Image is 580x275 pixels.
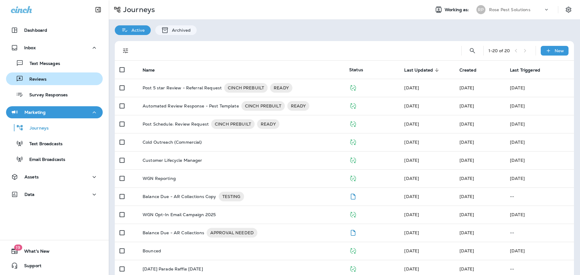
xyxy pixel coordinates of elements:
div: APPROVAL NEEDED [207,228,257,238]
button: Survey Responses [6,88,103,101]
span: Frank Carreno [459,194,474,199]
button: 19What's New [6,245,103,257]
td: [DATE] [505,97,574,115]
span: TESTING [219,193,244,200]
p: WGN Opt-In Email Campaign 2025 [143,212,216,217]
span: Created [459,67,484,73]
p: Text Broadcasts [23,141,63,147]
button: Search Journeys [466,45,478,57]
p: Assets [24,174,39,179]
span: Jason Munk [459,176,474,181]
span: CINCH PREBUILT [211,121,255,127]
p: Journeys [121,5,155,14]
span: 19 [14,245,22,251]
span: Last Triggered [510,68,540,73]
button: Collapse Sidebar [90,4,107,16]
span: Last Updated [404,68,433,73]
p: Automated Review Response - Pest Template [143,101,239,111]
span: Name [143,68,155,73]
span: Janelle Iaccino [404,212,419,217]
span: Jason Munk [459,158,474,163]
p: Customer Lifecycle Manager [143,158,202,163]
div: READY [270,83,292,93]
p: Rose Pest Solutions [489,7,530,12]
span: Frank Carreno [404,194,419,199]
td: [DATE] [505,169,574,187]
div: CINCH PREBUILT [211,119,255,129]
span: Published [349,248,357,253]
button: Support [6,260,103,272]
span: Published [349,139,357,144]
span: Working as: [445,7,470,12]
div: TESTING [219,192,244,201]
button: Marketing [6,106,103,118]
span: Published [349,85,357,90]
p: Journeys [24,126,49,131]
p: Reviews [23,77,47,82]
p: Active [128,28,145,33]
span: Frank Carreno [459,85,474,91]
p: Archived [169,28,191,33]
span: Published [349,175,357,181]
button: Assets [6,171,103,183]
p: Post Schedule: Review Request [143,119,209,129]
p: -- [510,230,569,235]
p: [DATE] Parade Raffle [DATE] [143,267,203,271]
button: Filters [120,45,132,57]
span: Last Triggered [510,67,548,73]
span: Tyler Hinkson [404,139,419,145]
td: [DATE] [505,79,574,97]
p: Survey Responses [23,92,68,98]
span: Janelle Iaccino [459,121,474,127]
button: Dashboard [6,24,103,36]
div: 1 - 20 of 20 [488,48,510,53]
p: Email Broadcasts [23,157,65,163]
span: Published [349,211,357,217]
p: Marketing [24,110,46,115]
button: Reviews [6,72,103,85]
span: APPROVAL NEEDED [207,230,257,236]
span: Last Updated [404,67,441,73]
span: Frank Carreno [404,85,419,91]
span: Published [349,266,357,271]
div: CINCH PREBUILT [241,101,285,111]
span: Name [143,67,163,73]
p: Data [24,192,35,197]
p: Text Messages [24,61,60,67]
span: READY [287,103,310,109]
span: Ravin McMorris [459,212,474,217]
span: Frank Carreno [404,230,419,235]
span: Jason Munk [404,158,419,163]
span: Jason Munk [404,121,419,127]
p: WGN Reporting [143,176,176,181]
div: READY [257,119,279,129]
span: Draft [349,229,357,235]
span: Support [18,263,41,270]
span: Frank Carreno [459,103,474,109]
td: [DATE] [505,151,574,169]
p: New [555,48,564,53]
span: CINCH PREBUILT [241,103,285,109]
span: Frank Carreno [459,230,474,235]
span: Jason Munk [404,176,419,181]
span: CINCH PREBUILT [224,85,268,91]
span: Tyler Hinkson [459,139,474,145]
button: Journeys [6,121,103,134]
p: Bounced [143,248,161,253]
p: Post 5 star Review - Referral Request [143,83,222,93]
span: Frank Carreno [459,248,474,254]
span: Published [349,103,357,108]
div: CINCH PREBUILT [224,83,268,93]
p: -- [510,194,569,199]
p: Cold Outreach (Commercial) [143,140,202,145]
button: Settings [563,4,574,15]
td: [DATE] [505,133,574,151]
p: Inbox [24,45,36,50]
td: [DATE] [505,242,574,260]
div: READY [287,101,310,111]
span: READY [257,121,279,127]
span: Status [349,67,363,72]
span: Created [459,68,476,73]
button: Email Broadcasts [6,153,103,165]
div: RP [476,5,485,14]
